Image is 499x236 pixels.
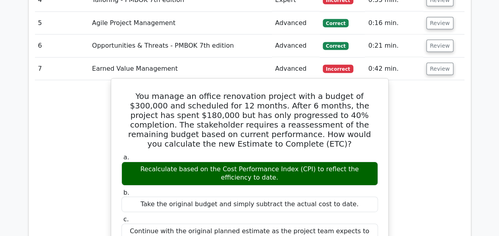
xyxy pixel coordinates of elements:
[35,35,89,57] td: 6
[121,91,379,149] h5: You manage an office renovation project with a budget of $300,000 and scheduled for 12 months. Af...
[89,35,272,57] td: Opportunities & Threats - PMBOK 7th edition
[426,17,453,29] button: Review
[365,35,423,57] td: 0:21 min.
[272,35,320,57] td: Advanced
[121,197,378,212] div: Take the original budget and simply subtract the actual cost to date.
[426,63,453,75] button: Review
[123,189,129,196] span: b.
[89,58,272,80] td: Earned Value Management
[272,58,320,80] td: Advanced
[123,215,129,223] span: c.
[323,65,353,73] span: Incorrect
[89,12,272,35] td: Agile Project Management
[323,42,349,50] span: Correct
[35,58,89,80] td: 7
[365,12,423,35] td: 0:16 min.
[121,162,378,186] div: Recalculate based on the Cost Performance Index (CPI) to reflect the efficiency to date.
[426,40,453,52] button: Review
[35,12,89,35] td: 5
[323,19,349,27] span: Correct
[365,58,423,80] td: 0:42 min.
[123,153,129,161] span: a.
[272,12,320,35] td: Advanced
